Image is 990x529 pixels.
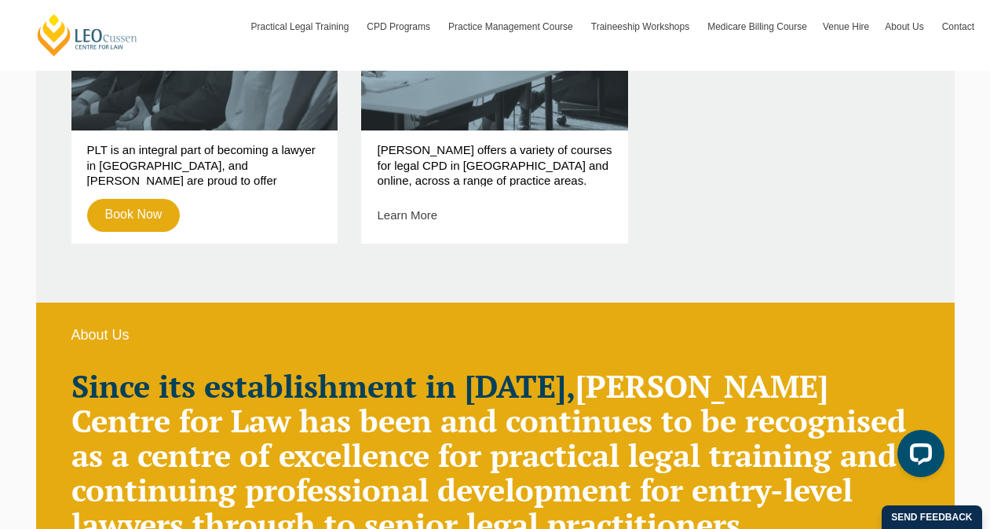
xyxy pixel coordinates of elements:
[583,4,700,50] a: Traineeship Workshops
[700,4,815,50] a: Medicare Billing Course
[440,4,583,50] a: Practice Management Course
[87,142,323,186] p: PLT is an integral part of becoming a lawyer in [GEOGRAPHIC_DATA], and [PERSON_NAME] are proud to...
[359,4,440,50] a: CPD Programs
[934,4,982,50] a: Contact
[71,328,919,343] h6: About Us
[87,199,181,232] a: Book Now
[35,13,140,57] a: [PERSON_NAME] Centre for Law
[377,208,437,222] a: Learn More
[71,365,575,406] strong: Since its establishment in [DATE],
[243,4,360,50] a: Practical Legal Training
[885,424,951,490] iframe: LiveChat chat widget
[815,4,877,50] a: Venue Hire
[377,142,612,186] p: [PERSON_NAME] offers a variety of courses for legal CPD in [GEOGRAPHIC_DATA] and online, across a...
[877,4,933,50] a: About Us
